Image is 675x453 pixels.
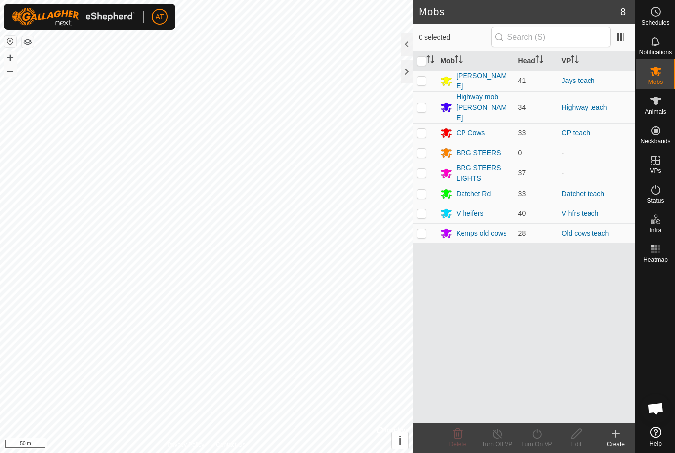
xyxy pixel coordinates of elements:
a: V hfrs teach [562,209,599,217]
span: Notifications [639,49,672,55]
div: Highway mob [PERSON_NAME] [456,92,510,123]
td: - [558,143,635,163]
span: Status [647,198,664,204]
button: i [392,432,408,449]
span: Animals [645,109,666,115]
span: 33 [518,129,526,137]
span: 40 [518,209,526,217]
span: 34 [518,103,526,111]
button: – [4,65,16,77]
div: BRG STEERS [456,148,501,158]
div: V heifers [456,208,483,219]
span: 33 [518,190,526,198]
span: Schedules [641,20,669,26]
p-sorticon: Activate to sort [535,57,543,65]
a: Datchet teach [562,190,604,198]
h2: Mobs [419,6,620,18]
input: Search (S) [491,27,611,47]
span: Mobs [648,79,663,85]
div: [PERSON_NAME] [456,71,510,91]
a: Contact Us [216,440,245,449]
th: Mob [436,51,514,71]
span: Delete [449,441,466,448]
p-sorticon: Activate to sort [455,57,463,65]
div: CP Cows [456,128,485,138]
p-sorticon: Activate to sort [426,57,434,65]
a: Highway teach [562,103,607,111]
td: - [558,163,635,184]
span: Infra [649,227,661,233]
button: + [4,52,16,64]
a: Help [636,423,675,451]
div: Turn On VP [517,440,556,449]
a: Old cows teach [562,229,609,237]
span: 0 selected [419,32,491,42]
div: Kemps old cows [456,228,506,239]
div: Edit [556,440,596,449]
div: Create [596,440,635,449]
span: Help [649,441,662,447]
span: 8 [620,4,626,19]
span: Heatmap [643,257,668,263]
button: Map Layers [22,36,34,48]
th: Head [514,51,558,71]
span: 37 [518,169,526,177]
span: VPs [650,168,661,174]
p-sorticon: Activate to sort [571,57,579,65]
span: 0 [518,149,522,157]
span: i [398,434,402,447]
div: Turn Off VP [477,440,517,449]
a: Jays teach [562,77,595,84]
th: VP [558,51,635,71]
img: Gallagher Logo [12,8,135,26]
button: Reset Map [4,36,16,47]
div: Open chat [641,394,671,423]
span: Neckbands [640,138,670,144]
span: 28 [518,229,526,237]
a: Privacy Policy [168,440,205,449]
div: Datchet Rd [456,189,491,199]
div: BRG STEERS LIGHTS [456,163,510,184]
a: CP teach [562,129,590,137]
span: 41 [518,77,526,84]
span: AT [156,12,164,22]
